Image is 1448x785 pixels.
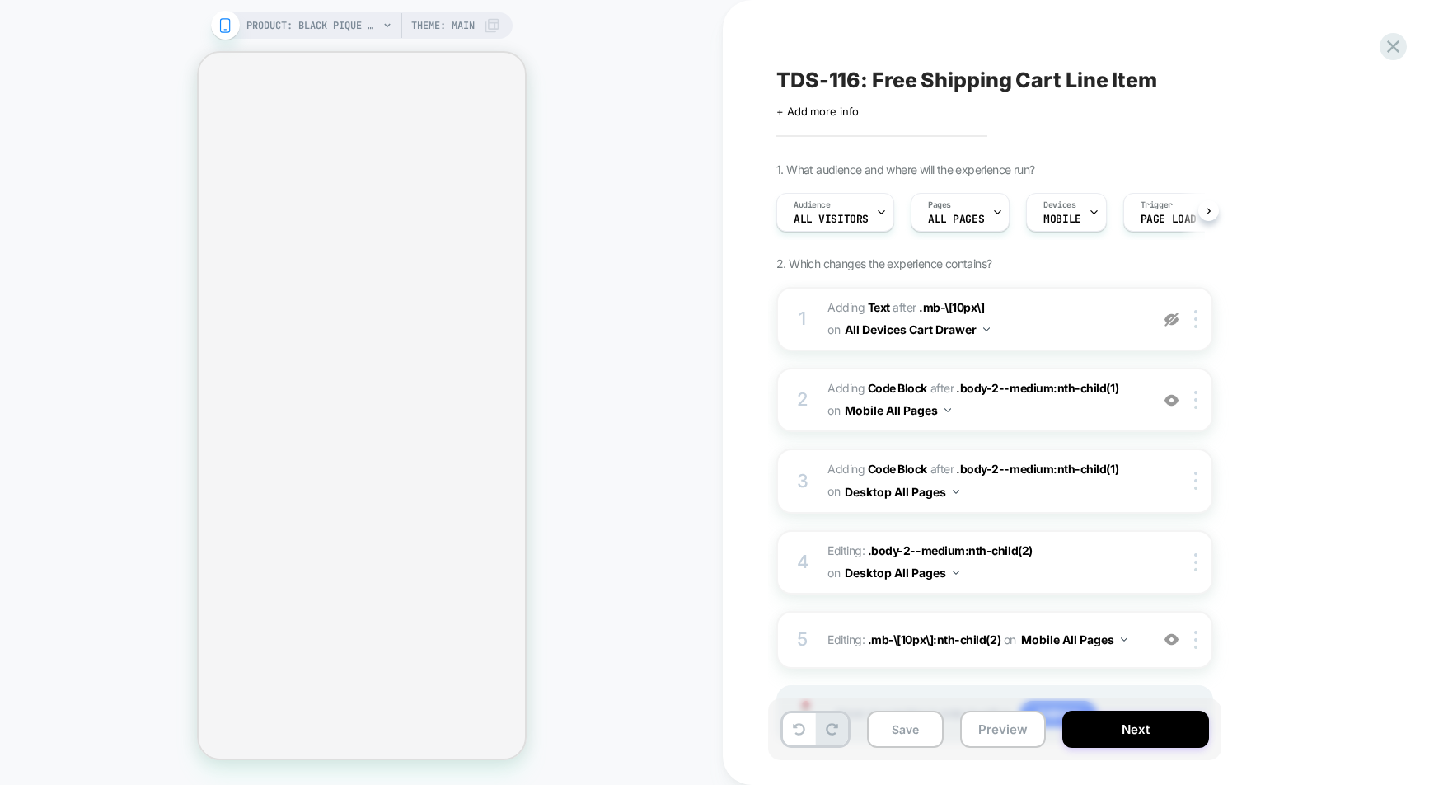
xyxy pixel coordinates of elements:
img: down arrow [983,327,990,331]
span: .body-2--medium:nth-child(1) [956,381,1118,395]
button: Preview [960,711,1046,748]
span: TDS-116: Free Shipping Cart Line Item [776,68,1157,92]
img: down arrow [953,490,959,494]
img: crossed eye [1164,393,1179,407]
span: AFTER [930,462,954,476]
span: .mb-\[10px\] [919,300,984,314]
span: + Add more info [776,105,859,118]
span: AFTER [893,300,916,314]
button: All Devices Cart Drawer [845,317,990,341]
span: MOBILE [1043,214,1080,225]
div: 5 [794,623,811,656]
span: .mb-\[10px\]:nth-child(2) [868,632,1000,646]
img: down arrow [944,408,951,412]
span: on [827,319,840,340]
span: .body-2--medium:nth-child(1) [956,462,1118,476]
button: Next [1062,711,1209,748]
span: 2. Which changes the experience contains? [776,256,991,270]
span: Theme: MAIN [411,12,475,39]
b: Code Block [868,381,927,395]
span: Adding [827,300,890,314]
span: .body-2--medium:nth-child(2) [868,543,1033,557]
span: Trigger [1141,200,1173,211]
button: Desktop All Pages [845,561,959,585]
span: All Visitors [794,214,869,225]
button: Save [867,711,944,748]
span: Adding [827,381,927,395]
span: Page Load [1141,214,1197,225]
div: 3 [794,465,811,498]
b: Code Block [868,462,927,476]
div: 4 [794,546,811,579]
img: close [1194,472,1197,490]
img: crossed eye [1164,632,1179,646]
div: 2 [794,383,811,416]
button: Mobile All Pages [1021,628,1127,651]
img: eye [1164,313,1179,327]
span: on [1004,629,1016,650]
img: close [1194,553,1197,571]
span: Editing : [827,628,1141,651]
span: Pages [928,200,951,211]
span: on [827,400,840,421]
span: Audience [794,200,831,211]
b: Text [868,300,890,314]
span: AFTER [930,381,954,395]
span: Editing : [827,540,1141,585]
span: Adding [827,462,927,476]
button: Desktop All Pages [845,480,959,504]
span: on [827,562,840,583]
img: down arrow [953,571,959,575]
span: ALL PAGES [928,214,984,225]
span: PRODUCT: Black Pique [PERSON_NAME] Maxi Skirt [246,12,378,39]
span: 1. What audience and where will the experience run? [776,162,1034,176]
img: down arrow [1121,637,1127,642]
span: Devices [1043,200,1075,211]
span: on [827,481,840,501]
button: Mobile All Pages [845,398,951,422]
img: close [1194,310,1197,328]
img: close [1194,631,1197,649]
div: 1 [794,303,811,336]
img: close [1194,391,1197,409]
